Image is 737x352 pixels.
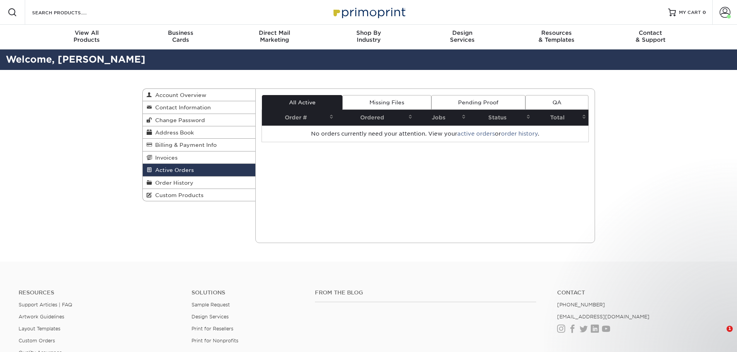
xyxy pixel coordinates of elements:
a: Active Orders [143,164,256,176]
a: [PHONE_NUMBER] [557,302,605,308]
span: Address Book [152,129,194,136]
span: Business [133,29,227,36]
a: BusinessCards [133,25,227,49]
h4: Solutions [192,289,303,296]
th: Jobs [415,110,468,126]
a: Invoices [143,151,256,164]
span: Custom Products [152,192,203,198]
input: SEARCH PRODUCTS..... [31,8,107,17]
span: Invoices [152,155,178,161]
th: Status [468,110,533,126]
span: Design [416,29,510,36]
th: Order # [262,110,336,126]
a: Custom Products [143,189,256,201]
span: Resources [510,29,604,36]
span: Shop By [321,29,416,36]
a: DesignServices [416,25,510,49]
h4: Resources [19,289,180,296]
span: Contact Information [152,104,211,111]
a: Account Overview [143,89,256,101]
a: Artwork Guidelines [19,314,64,320]
div: & Support [604,29,698,43]
a: Shop ByIndustry [321,25,416,49]
a: Sample Request [192,302,230,308]
a: order history [501,131,538,137]
span: Active Orders [152,167,194,173]
th: Total [533,110,588,126]
div: Marketing [227,29,321,43]
a: Missing Files [342,95,431,110]
a: View AllProducts [40,25,134,49]
a: Resources& Templates [510,25,604,49]
span: View All [40,29,134,36]
span: Account Overview [152,92,206,98]
span: 0 [703,10,706,15]
a: Contact& Support [604,25,698,49]
iframe: Intercom live chat [711,326,729,344]
div: Products [40,29,134,43]
a: Custom Orders [19,338,55,343]
a: Contact [557,289,718,296]
a: Print for Nonprofits [192,338,238,343]
span: Direct Mail [227,29,321,36]
a: Layout Templates [19,326,60,332]
a: Direct MailMarketing [227,25,321,49]
a: active orders [457,131,495,137]
img: Primoprint [330,4,407,20]
div: Industry [321,29,416,43]
div: Cards [133,29,227,43]
span: Contact [604,29,698,36]
div: & Templates [510,29,604,43]
a: QA [525,95,588,110]
a: Contact Information [143,101,256,114]
span: Billing & Payment Info [152,142,217,148]
a: All Active [262,95,342,110]
span: 1 [727,326,733,332]
a: Change Password [143,114,256,126]
span: Change Password [152,117,205,123]
a: [EMAIL_ADDRESS][DOMAIN_NAME] [557,314,650,320]
a: Address Book [143,126,256,139]
div: Services [416,29,510,43]
a: Pending Proof [431,95,525,110]
a: Design Services [192,314,229,320]
a: Order History [143,177,256,189]
span: MY CART [679,9,701,16]
a: Support Articles | FAQ [19,302,72,308]
td: No orders currently need your attention. View your or . [262,126,588,142]
th: Ordered [336,110,415,126]
h4: From the Blog [315,289,536,296]
span: Order History [152,180,193,186]
a: Print for Resellers [192,326,233,332]
a: Billing & Payment Info [143,139,256,151]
